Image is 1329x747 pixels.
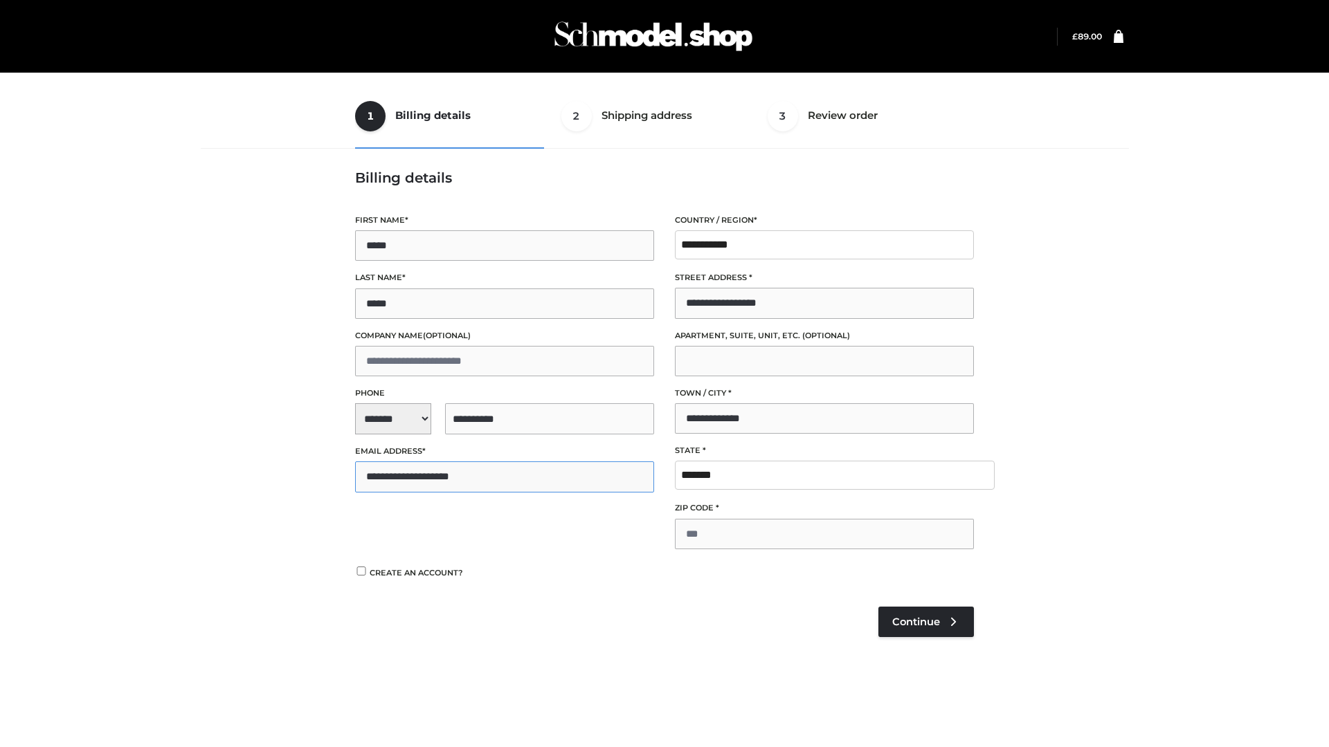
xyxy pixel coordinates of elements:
span: Create an account? [370,568,463,578]
label: Street address [675,271,974,284]
label: Phone [355,387,654,400]
span: £ [1072,31,1078,41]
label: Last name [355,271,654,284]
span: (optional) [423,331,471,340]
label: Email address [355,445,654,458]
input: Create an account? [355,566,368,575]
h3: Billing details [355,169,974,186]
label: Town / City [675,387,974,400]
label: Apartment, suite, unit, etc. [675,329,974,342]
a: £89.00 [1072,31,1102,41]
span: (optional) [802,331,850,340]
bdi: 89.00 [1072,31,1102,41]
label: ZIP Code [675,501,974,515]
span: Continue [892,616,940,628]
label: Company name [355,329,654,342]
label: State [675,444,974,457]
a: Continue [878,607,974,637]
img: Schmodel Admin 964 [550,9,757,64]
label: Country / Region [675,214,974,227]
label: First name [355,214,654,227]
